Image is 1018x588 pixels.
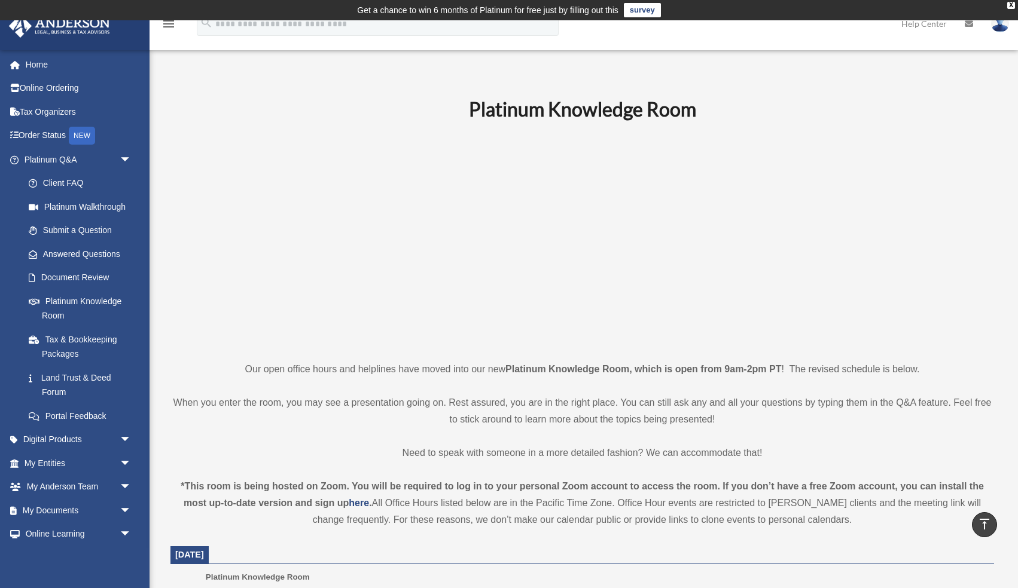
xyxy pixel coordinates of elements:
[357,3,618,17] div: Get a chance to win 6 months of Platinum for free just by filling out this
[17,242,150,266] a: Answered Questions
[181,481,984,508] strong: *This room is being hosted on Zoom. You will be required to log in to your personal Zoom account ...
[170,445,994,461] p: Need to speak with someone in a more detailed fashion? We can accommodate that!
[8,428,150,452] a: Digital Productsarrow_drop_down
[120,428,144,452] span: arrow_drop_down
[170,394,994,428] p: When you enter the room, you may see a presentation going on. Rest assured, you are in the right ...
[17,171,150,195] a: Client FAQ
[120,475,144,500] span: arrow_drop_down
[69,127,95,145] div: NEW
[120,451,144,476] span: arrow_drop_down
[8,475,150,499] a: My Anderson Teamarrow_drop_down
[991,15,1009,32] img: User Pic
[120,522,144,547] span: arrow_drop_down
[206,572,310,581] span: Platinum Knowledge Room
[120,148,144,172] span: arrow_drop_down
[977,517,992,531] i: vertical_align_top
[17,366,150,404] a: Land Trust & Deed Forum
[170,478,994,528] div: All Office Hours listed below are in the Pacific Time Zone. Office Hour events are restricted to ...
[403,137,762,339] iframe: 231110_Toby_KnowledgeRoom
[8,522,150,546] a: Online Learningarrow_drop_down
[17,266,150,290] a: Document Review
[624,3,661,17] a: survey
[8,124,150,148] a: Order StatusNEW
[17,195,150,219] a: Platinum Walkthrough
[17,219,150,243] a: Submit a Question
[8,498,150,522] a: My Documentsarrow_drop_down
[349,498,369,508] a: here
[972,512,997,537] a: vertical_align_top
[200,16,213,29] i: search
[8,546,150,569] a: Billingarrow_drop_down
[1007,2,1015,9] div: close
[469,97,696,121] b: Platinum Knowledge Room
[369,498,371,508] strong: .
[17,404,150,428] a: Portal Feedback
[8,53,150,76] a: Home
[170,361,994,378] p: Our open office hours and helplines have moved into our new ! The revised schedule is below.
[8,451,150,475] a: My Entitiesarrow_drop_down
[8,148,150,171] a: Platinum Q&Aarrow_drop_down
[17,289,144,327] a: Platinum Knowledge Room
[17,327,150,366] a: Tax & Bookkeeping Packages
[120,498,144,523] span: arrow_drop_down
[120,546,144,570] span: arrow_drop_down
[5,14,114,38] img: Anderson Advisors Platinum Portal
[8,100,150,124] a: Tax Organizers
[161,21,176,31] a: menu
[505,364,781,374] strong: Platinum Knowledge Room, which is open from 9am-2pm PT
[8,76,150,100] a: Online Ordering
[175,550,204,559] span: [DATE]
[161,17,176,31] i: menu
